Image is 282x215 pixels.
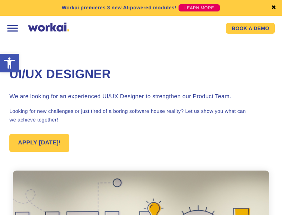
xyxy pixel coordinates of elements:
a: APPLY [DATE]! [9,134,69,152]
h1: UI/UX Designer [9,66,272,83]
h3: We are looking for an experienced UI/UX Designer to strengthen our Product Team. [9,92,272,101]
a: ✖ [271,5,276,11]
a: BOOK A DEMO [226,23,275,34]
p: Looking for new challenges or just tired of a boring software house reality? Let us show you what... [9,107,272,124]
p: Workai premieres 3 new AI-powered modules! [62,4,176,11]
a: LEARN MORE [179,4,220,11]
